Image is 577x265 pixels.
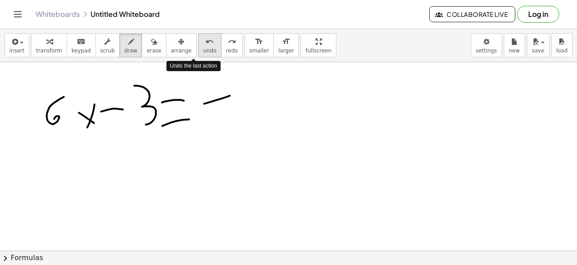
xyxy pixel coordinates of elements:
[300,33,336,57] button: fullscreen
[198,33,221,57] button: undoundo
[517,6,559,23] button: Log in
[203,48,217,54] span: undo
[142,33,166,57] button: erase
[146,48,161,54] span: erase
[11,7,25,21] button: Toggle navigation
[471,33,502,57] button: settings
[282,36,290,47] i: format_size
[437,10,508,18] span: Collaborate Live
[551,33,573,57] button: load
[95,33,120,57] button: scrub
[226,48,238,54] span: redo
[100,48,115,54] span: scrub
[429,6,515,22] button: Collaborate Live
[245,33,274,57] button: format_sizesmaller
[476,48,497,54] span: settings
[71,48,91,54] span: keypad
[278,48,294,54] span: larger
[527,33,549,57] button: save
[532,48,544,54] span: save
[31,33,67,57] button: transform
[36,10,80,19] a: Whiteboards
[509,48,520,54] span: new
[119,33,142,57] button: draw
[305,48,331,54] span: fullscreen
[249,48,269,54] span: smaller
[206,36,214,47] i: undo
[4,33,29,57] button: insert
[556,48,568,54] span: load
[171,48,192,54] span: arrange
[255,36,263,47] i: format_size
[221,33,243,57] button: redoredo
[9,48,24,54] span: insert
[67,33,96,57] button: keyboardkeypad
[166,33,197,57] button: arrange
[504,33,525,57] button: new
[166,61,221,71] div: Undo the last action
[124,48,138,54] span: draw
[36,48,62,54] span: transform
[77,36,85,47] i: keyboard
[228,36,236,47] i: redo
[273,33,299,57] button: format_sizelarger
